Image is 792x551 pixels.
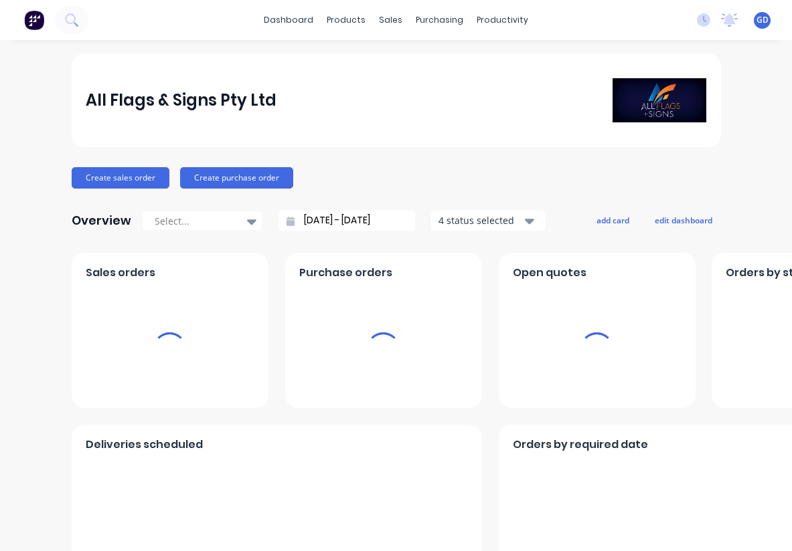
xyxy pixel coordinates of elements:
button: Create purchase order [180,167,293,189]
a: dashboard [257,10,320,30]
button: edit dashboard [646,211,721,229]
span: Purchase orders [299,265,392,281]
img: Factory [24,10,44,30]
img: All Flags & Signs Pty Ltd [613,78,706,122]
span: Orders by required date [513,437,648,453]
span: GD [757,14,769,26]
div: 4 status selected [439,213,523,227]
span: Sales orders [86,265,155,281]
div: All Flags & Signs Pty Ltd [86,87,276,114]
span: Open quotes [513,265,586,281]
span: Deliveries scheduled [86,437,203,453]
div: purchasing [409,10,470,30]
div: products [320,10,372,30]
button: 4 status selected [431,211,545,231]
div: Overview [72,207,131,234]
div: productivity [470,10,535,30]
div: sales [372,10,409,30]
button: Create sales order [72,167,169,189]
button: add card [588,211,638,229]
